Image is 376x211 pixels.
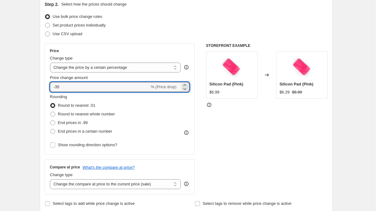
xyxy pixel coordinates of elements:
[58,112,115,116] span: Round to nearest whole number
[50,48,59,53] h3: Price
[279,82,313,86] span: Silicon Pad (Pink)
[151,85,176,89] span: % (Price drop)
[209,89,220,95] div: $6.99
[290,55,314,79] img: Siliconpads_8d5a3f48-c2ed-46bf-8155-80ae15a297d7_80x.jpg
[50,94,67,99] span: Rounding
[183,181,189,187] div: help
[83,165,135,170] button: What's the compare at price?
[58,143,117,147] span: Show rounding direction options?
[219,55,244,79] img: Siliconpads_8d5a3f48-c2ed-46bf-8155-80ae15a297d7_80x.jpg
[53,14,102,19] span: Use bulk price change rules
[292,89,302,95] strike: $6.99
[50,172,73,177] span: Change type
[58,103,95,108] span: Round to nearest .01
[183,64,189,70] div: help
[209,82,243,86] span: Silicon Pad (Pink)
[279,89,290,95] div: $6.29
[50,75,88,80] span: Price change amount
[58,129,112,134] span: End prices in a certain number
[53,201,135,206] span: Select tags to add while price change is active
[53,31,82,36] span: Use CSV upload
[53,23,106,27] span: Set product prices individually
[61,1,126,7] p: Select how the prices should change
[206,43,328,48] h6: STOREFRONT EXAMPLE
[50,82,150,92] input: -15
[203,201,291,206] span: Select tags to remove while price change is active
[50,56,73,60] span: Change type
[50,165,80,170] h3: Compare at price
[45,1,59,7] h2: Step 2.
[58,120,88,125] span: End prices in .99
